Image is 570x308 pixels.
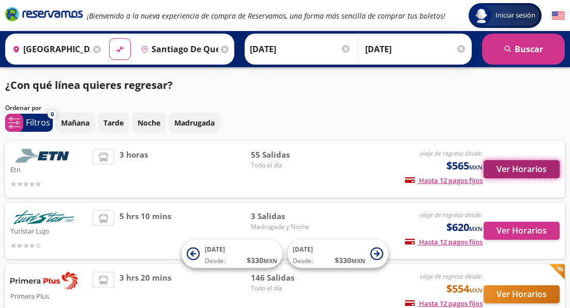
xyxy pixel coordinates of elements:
span: Hasta 12 pagos fijos [405,176,483,185]
span: Hasta 12 pagos fijos [405,299,483,308]
span: Todo el día [251,284,323,293]
button: Buscar [482,34,565,65]
span: $ 330 [247,255,277,266]
input: Opcional [365,36,467,62]
p: Ordenar por [5,103,41,113]
span: 3 Salidas [251,210,323,222]
span: 55 Salidas [251,149,323,161]
button: Ver Horarios [484,285,560,303]
span: 0 [51,110,54,119]
span: 3 horas [119,149,148,190]
button: Tarde [98,113,129,133]
span: $ 330 [335,255,365,266]
span: Hasta 12 pagos fijos [405,237,483,247]
p: Primera Plus [10,289,87,302]
em: ¡Bienvenido a la nueva experiencia de compra de Reservamos, una forma más sencilla de comprar tus... [87,11,445,21]
span: Madrugada y Noche [251,222,323,232]
span: $565 [446,158,483,174]
input: Buscar Origen [8,36,91,62]
small: MXN [263,257,277,265]
a: Brand Logo [5,6,83,25]
button: 0Filtros [5,114,53,132]
p: Tarde [103,117,124,128]
span: 5 hrs 10 mins [119,210,171,251]
span: Todo el día [251,161,323,170]
p: Mañana [61,117,89,128]
button: [DATE]Desde:$330MXN [288,240,388,268]
button: Noche [132,113,166,133]
em: viaje de regreso desde: [420,210,483,219]
p: Turistar Lujo [10,224,87,237]
small: MXN [469,163,483,171]
small: MXN [469,225,483,233]
p: ¿Con qué línea quieres regresar? [5,78,173,93]
em: viaje de regreso desde: [420,272,483,281]
span: Desde: [293,256,313,266]
i: Brand Logo [5,6,83,22]
img: Primera Plus [10,272,78,289]
p: Etn [10,163,87,175]
span: Iniciar sesión [491,10,539,21]
em: viaje de regreso desde: [420,149,483,158]
p: Noche [138,117,160,128]
img: Turistar Lujo [10,210,78,224]
input: Buscar Destino [137,36,219,62]
p: Filtros [26,116,50,129]
span: [DATE] [205,245,225,254]
button: [DATE]Desde:$330MXN [182,240,282,268]
button: Mañana [55,113,95,133]
span: $554 [446,281,483,297]
span: [DATE] [293,245,313,254]
button: Ver Horarios [484,160,560,178]
button: English [552,9,565,22]
small: MXN [351,257,365,265]
img: Etn [10,149,78,163]
span: $620 [446,220,483,235]
span: 146 Salidas [251,272,323,284]
button: Ver Horarios [484,222,560,240]
input: Elegir Fecha [250,36,351,62]
small: MXN [469,286,483,294]
p: Madrugada [174,117,215,128]
span: Desde: [205,256,225,266]
button: Madrugada [169,113,220,133]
